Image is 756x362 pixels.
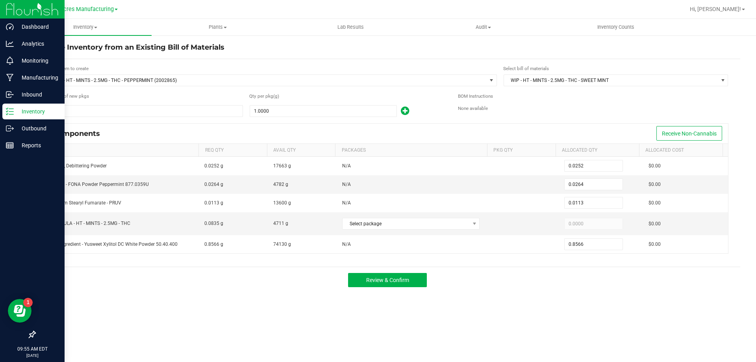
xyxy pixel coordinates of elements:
span: Sodium Stearyl Fumarate - PRUV [51,200,121,206]
span: 13600 g [273,200,291,206]
inline-svg: Manufacturing [6,74,14,82]
span: Inventory [19,24,152,31]
span: None available [458,106,488,111]
p: Analytics [14,39,61,48]
span: Select bill of materials [503,66,549,71]
span: Lab Results [327,24,374,31]
th: Req Qty [198,144,267,157]
span: 0.8566 g [204,241,223,247]
th: Avail Qty [267,144,335,157]
span: Dry Ingredient - Yusweet Xylitol DC White Powder 50.40.400 [51,241,178,247]
inline-svg: Dashboard [6,23,14,31]
p: Inbound [14,90,61,99]
a: Inventory [19,19,152,35]
h4: Create Inventory from an Existing Bill of Materials [41,43,734,53]
span: N/A [342,200,351,206]
span: Number of new packages to create [46,93,89,100]
span: Select item to create [46,66,89,71]
span: 0.0264 g [204,182,223,187]
span: Receive Non-Cannabis [662,130,717,137]
span: Plants [152,24,284,31]
th: Allocated Qty [556,144,639,157]
span: Inventory Counts [587,24,645,31]
span: BOM Instructions [458,93,493,99]
th: Packages [335,144,487,157]
span: $0.00 [649,241,661,247]
span: WIP - HT - MINTS - 2.5MG - THC - PEPPERMINT (2002865) [47,75,487,86]
button: Review & Confirm [348,273,427,287]
span: WIP - HT - MINTS - 2.5MG - THC - SWEET MINT [504,75,718,86]
a: Audit [417,19,550,35]
p: Inventory [14,107,61,116]
a: Plants [152,19,284,35]
span: N/A [342,182,351,187]
p: 09:55 AM EDT [4,345,61,353]
th: Pkg Qty [487,144,556,157]
inline-svg: Inbound [6,91,14,98]
p: Monitoring [14,56,61,65]
span: 4711 g [273,221,288,226]
iframe: Resource center unread badge [23,298,33,307]
inline-svg: Outbound [6,124,14,132]
inline-svg: Inventory [6,108,14,115]
inline-svg: Monitoring [6,57,14,65]
a: Lab Results [284,19,417,35]
span: Review & Confirm [366,277,409,283]
p: Dashboard [14,22,61,32]
div: Components [52,129,106,138]
th: Allocated Cost [639,144,723,157]
span: 0.0835 g [204,221,223,226]
p: Manufacturing [14,73,61,82]
p: Reports [14,141,61,150]
a: Inventory Counts [550,19,682,35]
p: [DATE] [4,353,61,358]
inline-svg: Analytics [6,40,14,48]
span: $0.00 [649,221,661,226]
iframe: Resource center [8,299,31,323]
button: Receive Non-Cannabis [656,126,722,141]
span: (g) [273,93,280,100]
span: 4782 g [273,182,288,187]
span: Audit [417,24,549,31]
span: Select package [343,218,469,229]
th: Item [46,144,198,157]
span: FORMULA - HT - MINTS - 2.5MG - THC [51,221,130,226]
span: Green Acres Manufacturing [43,6,114,13]
span: N/A [342,241,351,247]
span: Add new output [397,110,409,115]
span: 74130 g [273,241,291,247]
span: Quantity per package (g) [249,93,273,100]
span: Hi, [PERSON_NAME]! [690,6,741,12]
span: N/A [342,163,351,169]
span: 0.0113 g [204,200,223,206]
inline-svg: Reports [6,141,14,149]
span: 0.0252 g [204,163,223,169]
p: Outbound [14,124,61,133]
span: $0.00 [649,182,661,187]
span: Flavor, Debittering Powder [51,163,107,169]
span: Flavor - FONA Powder Peppermint 877.0359U [51,182,149,187]
span: $0.00 [649,163,661,169]
span: $0.00 [649,200,661,206]
span: 17663 g [273,163,291,169]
